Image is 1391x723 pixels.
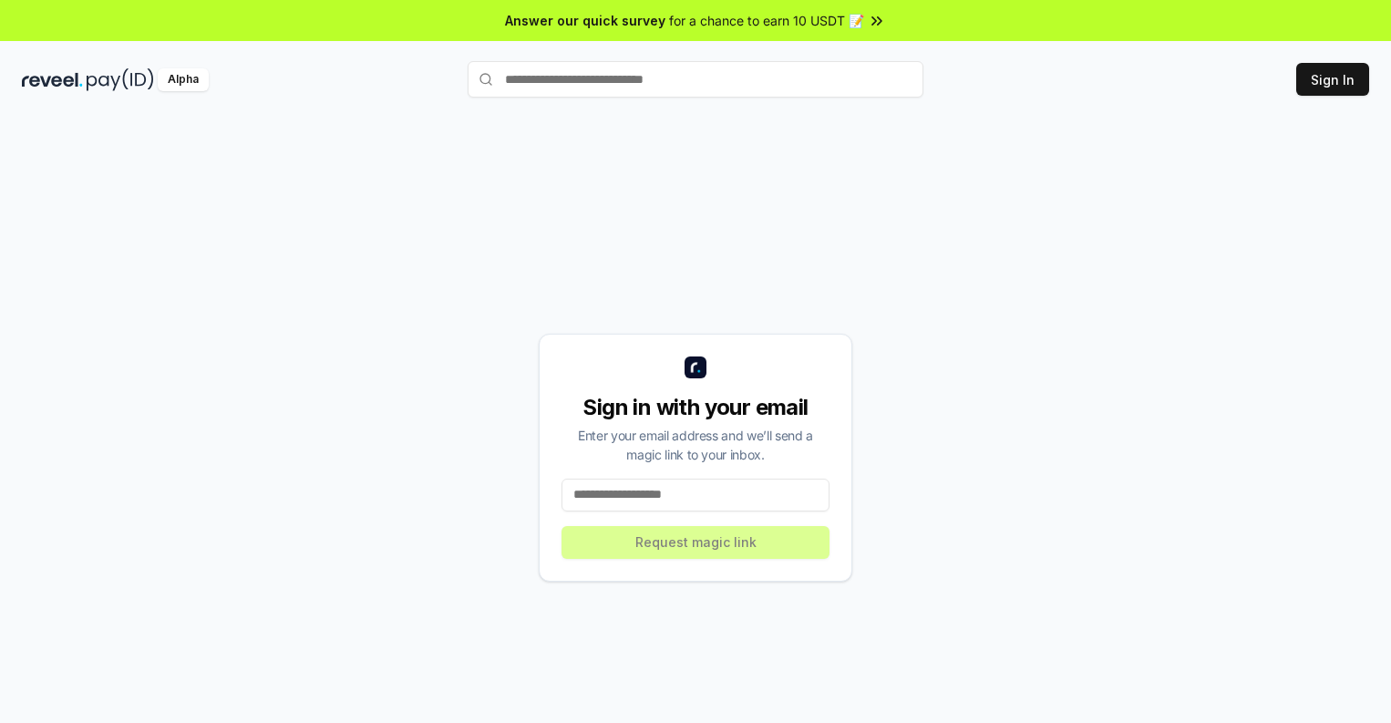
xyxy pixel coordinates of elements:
[562,393,829,422] div: Sign in with your email
[1296,63,1369,96] button: Sign In
[505,11,665,30] span: Answer our quick survey
[562,426,829,464] div: Enter your email address and we’ll send a magic link to your inbox.
[685,356,706,378] img: logo_small
[87,68,154,91] img: pay_id
[669,11,864,30] span: for a chance to earn 10 USDT 📝
[22,68,83,91] img: reveel_dark
[158,68,209,91] div: Alpha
